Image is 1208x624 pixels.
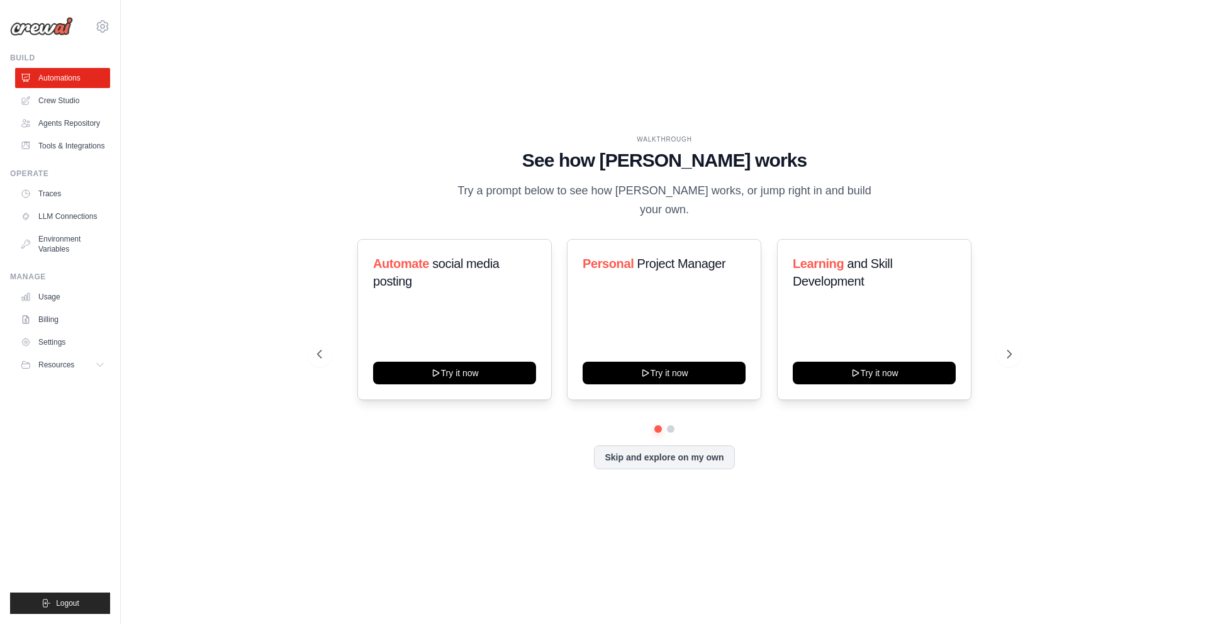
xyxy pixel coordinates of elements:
span: Learning [793,257,844,270]
a: Automations [15,68,110,88]
a: Usage [15,287,110,307]
div: Operate [10,169,110,179]
span: Personal [583,257,634,270]
a: Tools & Integrations [15,136,110,156]
span: Project Manager [637,257,726,270]
a: Agents Repository [15,113,110,133]
button: Try it now [793,362,956,384]
p: Try a prompt below to see how [PERSON_NAME] works, or jump right in and build your own. [453,182,876,219]
a: Settings [15,332,110,352]
a: Environment Variables [15,229,110,259]
span: Logout [56,598,79,608]
span: Resources [38,360,74,370]
span: Automate [373,257,429,270]
button: Try it now [583,362,746,384]
button: Resources [15,355,110,375]
a: Traces [15,184,110,204]
button: Skip and explore on my own [594,445,734,469]
a: Crew Studio [15,91,110,111]
button: Logout [10,593,110,614]
h1: See how [PERSON_NAME] works [317,149,1012,172]
a: LLM Connections [15,206,110,226]
div: Manage [10,272,110,282]
div: Build [10,53,110,63]
button: Try it now [373,362,536,384]
span: and Skill Development [793,257,892,288]
img: Logo [10,17,73,36]
span: social media posting [373,257,500,288]
div: WALKTHROUGH [317,135,1012,144]
a: Billing [15,309,110,330]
